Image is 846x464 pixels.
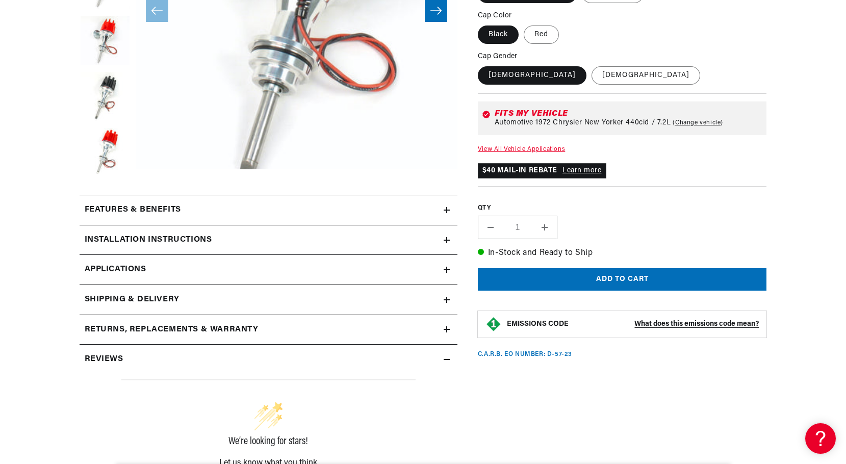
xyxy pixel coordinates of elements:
[85,234,212,247] h2: Installation instructions
[85,293,180,306] h2: Shipping & Delivery
[80,225,457,255] summary: Installation instructions
[478,268,767,291] button: Add to cart
[478,350,572,359] p: C.A.R.B. EO Number: D-57-23
[121,436,416,447] div: We’re looking for stars!
[562,167,602,174] a: Learn more
[80,345,457,374] summary: Reviews
[85,203,181,217] h2: Features & Benefits
[80,16,131,67] button: Load image 4 in gallery view
[673,119,723,127] a: Change vehicle
[478,66,586,85] label: [DEMOGRAPHIC_DATA]
[80,255,457,285] a: Applications
[80,315,457,345] summary: Returns, Replacements & Warranty
[507,320,569,328] strong: EMISSIONS CODE
[80,128,131,179] button: Load image 6 in gallery view
[85,263,146,276] span: Applications
[478,204,767,213] label: QTY
[478,247,767,260] p: In-Stock and Ready to Ship
[85,353,123,366] h2: Reviews
[85,323,259,337] h2: Returns, Replacements & Warranty
[524,25,559,44] label: Red
[592,66,700,85] label: [DEMOGRAPHIC_DATA]
[485,316,502,332] img: Emissions code
[495,110,763,118] div: Fits my vehicle
[478,146,565,152] a: View All Vehicle Applications
[80,72,131,123] button: Load image 5 in gallery view
[634,320,759,328] strong: What does this emissions code mean?
[478,163,606,178] p: $40 MAIL-IN REBATE
[80,285,457,315] summary: Shipping & Delivery
[478,25,519,44] label: Black
[478,10,513,21] legend: Cap Color
[495,119,671,127] span: Automotive 1972 Chrysler New Yorker 440cid / 7.2L
[478,51,519,62] legend: Cap Gender
[507,320,759,329] button: EMISSIONS CODEWhat does this emissions code mean?
[80,195,457,225] summary: Features & Benefits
